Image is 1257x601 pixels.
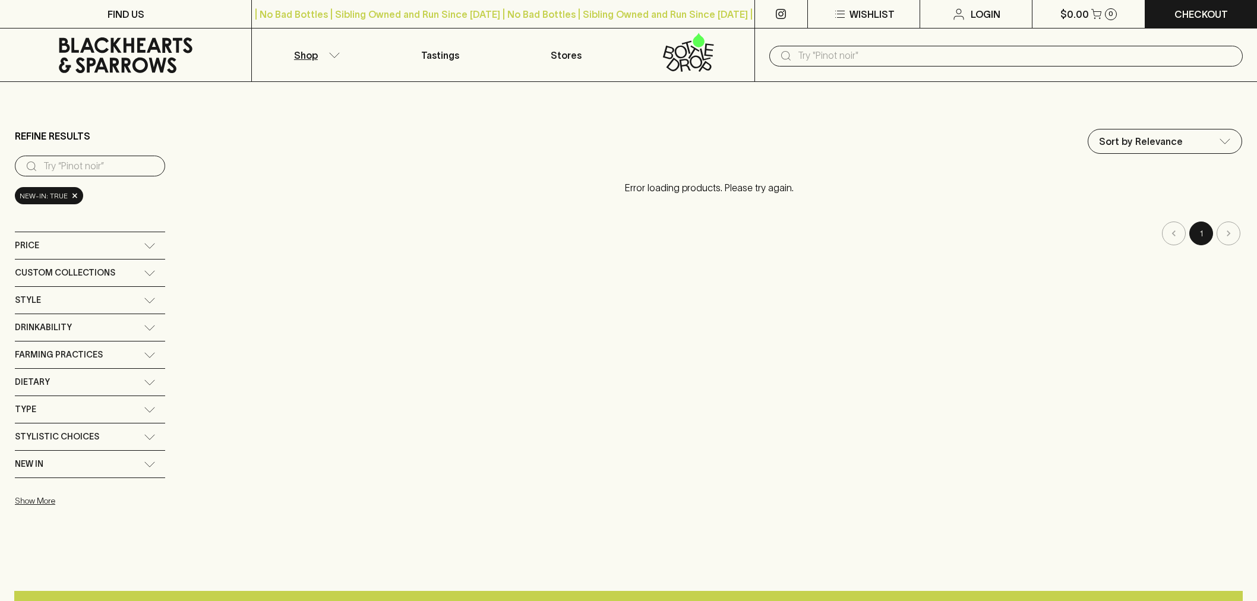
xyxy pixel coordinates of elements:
[15,129,90,143] p: Refine Results
[15,375,50,390] span: Dietary
[15,429,99,444] span: Stylistic Choices
[798,46,1233,65] input: Try "Pinot noir"
[15,314,165,341] div: Drinkability
[15,293,41,308] span: Style
[1088,129,1242,153] div: Sort by Relevance
[971,7,1000,21] p: Login
[1060,7,1089,21] p: $0.00
[71,189,78,202] span: ×
[15,287,165,314] div: Style
[177,169,1242,207] p: Error loading products. Please try again.
[421,48,459,62] p: Tastings
[849,7,895,21] p: Wishlist
[15,402,36,417] span: Type
[15,369,165,396] div: Dietary
[551,48,582,62] p: Stores
[15,451,165,477] div: New In
[177,222,1242,245] nav: pagination navigation
[15,238,39,253] span: Price
[15,320,72,335] span: Drinkability
[15,396,165,423] div: Type
[15,347,103,362] span: Farming Practices
[15,260,165,286] div: Custom Collections
[43,157,156,176] input: Try “Pinot noir”
[15,489,170,513] button: Show More
[15,457,43,472] span: New In
[15,232,165,259] div: Price
[294,48,318,62] p: Shop
[1174,7,1228,21] p: Checkout
[108,7,144,21] p: FIND US
[1099,134,1183,148] p: Sort by Relevance
[20,190,68,202] span: new-in: true
[15,341,165,368] div: Farming Practices
[252,29,377,81] button: Shop
[15,265,115,280] span: Custom Collections
[378,29,503,81] a: Tastings
[503,29,628,81] a: Stores
[15,423,165,450] div: Stylistic Choices
[1189,222,1213,245] button: page 1
[1108,11,1113,17] p: 0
